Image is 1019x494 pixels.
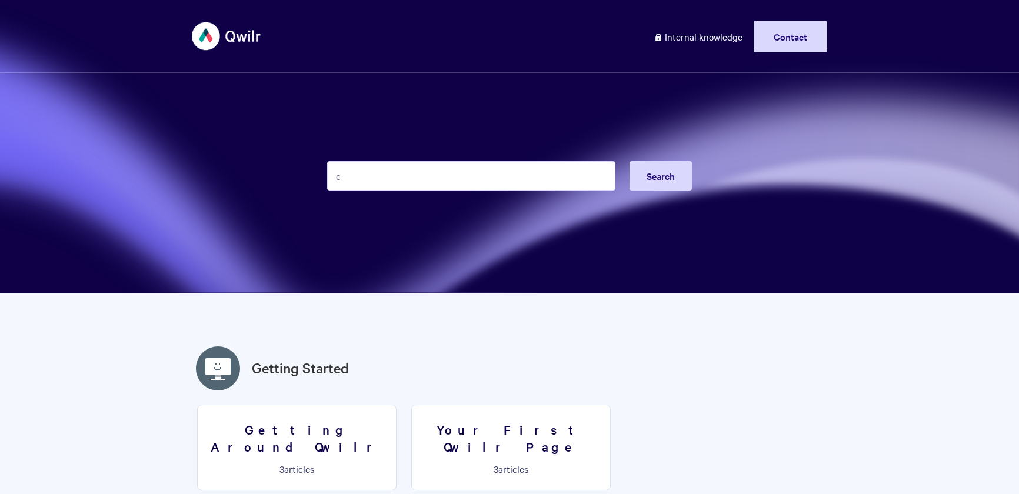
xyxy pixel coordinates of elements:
span: 3 [494,462,498,475]
p: articles [419,463,603,474]
input: Search the knowledge base [327,161,615,191]
a: Getting Started [252,358,349,379]
a: Contact [754,21,827,52]
p: articles [205,463,389,474]
a: Internal knowledge [645,21,751,52]
a: Getting Around Qwilr 3articles [197,405,397,490]
span: 3 [279,462,284,475]
a: Your First Qwilr Page 3articles [411,405,611,490]
h3: Getting Around Qwilr [205,421,389,455]
button: Search [630,161,692,191]
span: Search [647,169,675,182]
h3: Your First Qwilr Page [419,421,603,455]
img: Qwilr Help Center [192,14,262,58]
